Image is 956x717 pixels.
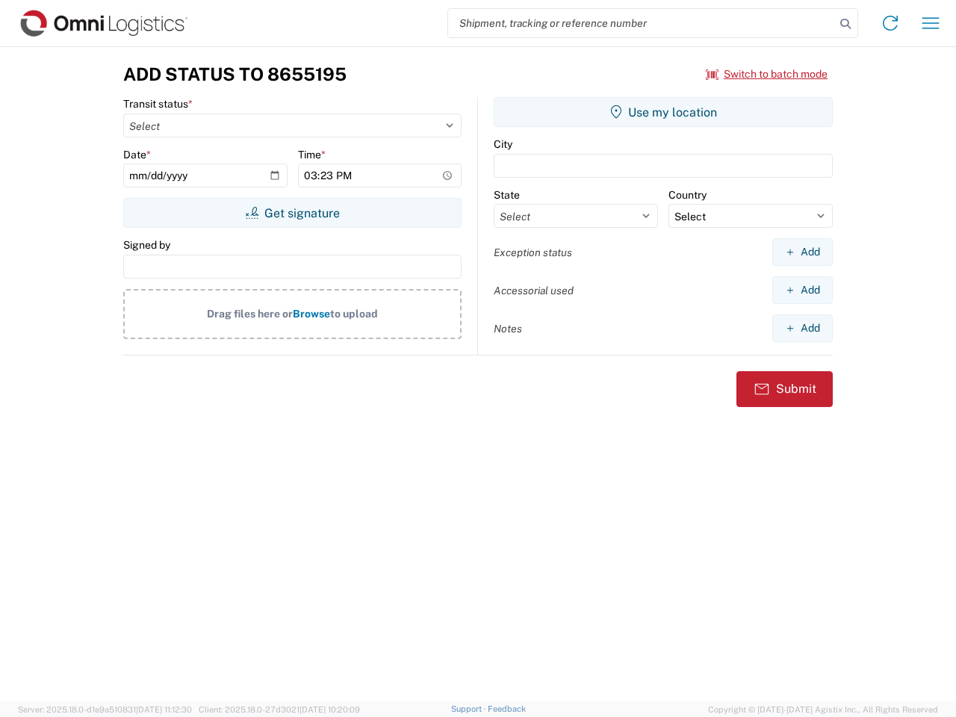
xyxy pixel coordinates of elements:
[494,322,522,335] label: Notes
[708,703,938,716] span: Copyright © [DATE]-[DATE] Agistix Inc., All Rights Reserved
[494,188,520,202] label: State
[494,137,512,151] label: City
[123,148,151,161] label: Date
[123,63,347,85] h3: Add Status to 8655195
[668,188,707,202] label: Country
[123,198,462,228] button: Get signature
[207,308,293,320] span: Drag files here or
[298,148,326,161] label: Time
[494,97,833,127] button: Use my location
[736,371,833,407] button: Submit
[772,314,833,342] button: Add
[494,246,572,259] label: Exception status
[123,238,170,252] label: Signed by
[293,308,330,320] span: Browse
[488,704,526,713] a: Feedback
[330,308,378,320] span: to upload
[123,97,193,111] label: Transit status
[199,705,360,714] span: Client: 2025.18.0-27d3021
[448,9,835,37] input: Shipment, tracking or reference number
[706,62,828,87] button: Switch to batch mode
[772,276,833,304] button: Add
[494,284,574,297] label: Accessorial used
[136,705,192,714] span: [DATE] 11:12:30
[299,705,360,714] span: [DATE] 10:20:09
[451,704,488,713] a: Support
[18,705,192,714] span: Server: 2025.18.0-d1e9a510831
[772,238,833,266] button: Add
